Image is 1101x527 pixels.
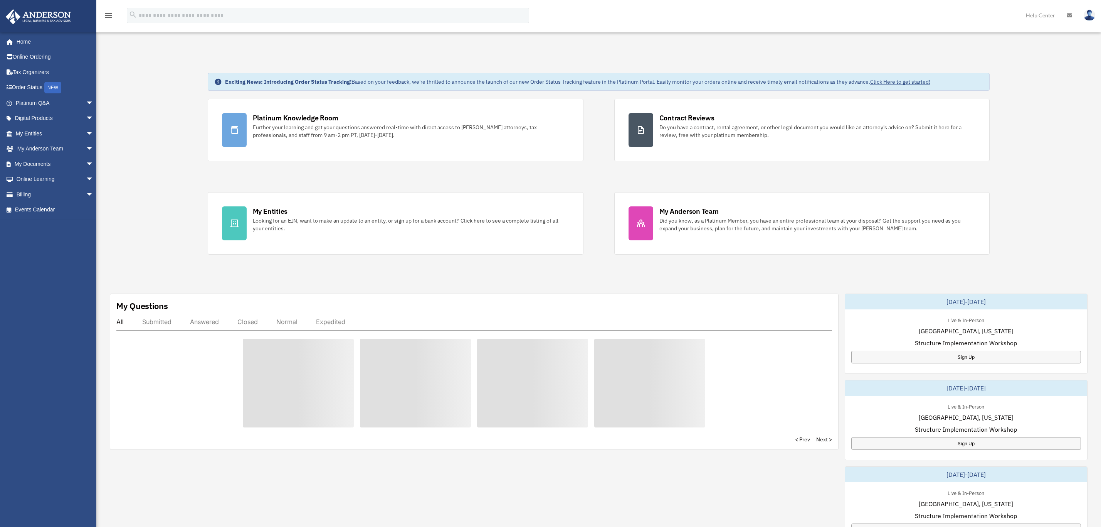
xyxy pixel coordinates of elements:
[5,202,105,218] a: Events Calendar
[941,488,990,497] div: Live & In-Person
[129,10,137,19] i: search
[116,300,168,312] div: My Questions
[86,95,101,111] span: arrow_drop_down
[1084,10,1095,21] img: User Pic
[915,338,1017,348] span: Structure Implementation Workshop
[845,467,1087,482] div: [DATE]-[DATE]
[941,316,990,324] div: Live & In-Person
[225,78,930,86] div: Based on your feedback, we're thrilled to announce the launch of our new Order Status Tracking fe...
[659,123,976,139] div: Do you have a contract, rental agreement, or other legal document you would like an attorney's ad...
[5,187,105,202] a: Billingarrow_drop_down
[86,126,101,142] span: arrow_drop_down
[316,318,345,326] div: Expedited
[5,95,105,111] a: Platinum Q&Aarrow_drop_down
[5,111,105,126] a: Digital Productsarrow_drop_down
[614,192,990,255] a: My Anderson Team Did you know, as a Platinum Member, you have an entire professional team at your...
[5,34,101,49] a: Home
[104,14,113,20] a: menu
[845,294,1087,309] div: [DATE]-[DATE]
[86,141,101,157] span: arrow_drop_down
[919,413,1013,422] span: [GEOGRAPHIC_DATA], [US_STATE]
[915,511,1017,520] span: Structure Implementation Workshop
[659,206,719,216] div: My Anderson Team
[5,49,105,65] a: Online Ordering
[851,351,1081,363] a: Sign Up
[142,318,171,326] div: Submitted
[919,326,1013,336] span: [GEOGRAPHIC_DATA], [US_STATE]
[237,318,258,326] div: Closed
[104,11,113,20] i: menu
[86,172,101,187] span: arrow_drop_down
[3,9,73,24] img: Anderson Advisors Platinum Portal
[86,111,101,127] span: arrow_drop_down
[44,82,61,93] div: NEW
[5,64,105,80] a: Tax Organizers
[276,318,298,326] div: Normal
[5,172,105,187] a: Online Learningarrow_drop_down
[659,217,976,232] div: Did you know, as a Platinum Member, you have an entire professional team at your disposal? Get th...
[795,436,810,443] a: < Prev
[845,380,1087,396] div: [DATE]-[DATE]
[5,80,105,96] a: Order StatusNEW
[5,141,105,157] a: My Anderson Teamarrow_drop_down
[915,425,1017,434] span: Structure Implementation Workshop
[5,126,105,141] a: My Entitiesarrow_drop_down
[816,436,832,443] a: Next >
[208,192,583,255] a: My Entities Looking for an EIN, want to make an update to an entity, or sign up for a bank accoun...
[5,156,105,172] a: My Documentsarrow_drop_down
[253,113,338,123] div: Platinum Knowledge Room
[919,499,1013,508] span: [GEOGRAPHIC_DATA], [US_STATE]
[86,187,101,203] span: arrow_drop_down
[190,318,219,326] div: Answered
[208,99,583,161] a: Platinum Knowledge Room Further your learning and get your questions answered real-time with dire...
[116,318,124,326] div: All
[253,123,569,139] div: Further your learning and get your questions answered real-time with direct access to [PERSON_NAM...
[225,78,351,85] strong: Exciting News: Introducing Order Status Tracking!
[659,113,714,123] div: Contract Reviews
[86,156,101,172] span: arrow_drop_down
[253,206,287,216] div: My Entities
[941,402,990,410] div: Live & In-Person
[614,99,990,161] a: Contract Reviews Do you have a contract, rental agreement, or other legal document you would like...
[253,217,569,232] div: Looking for an EIN, want to make an update to an entity, or sign up for a bank account? Click her...
[851,437,1081,450] a: Sign Up
[870,78,930,85] a: Click Here to get started!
